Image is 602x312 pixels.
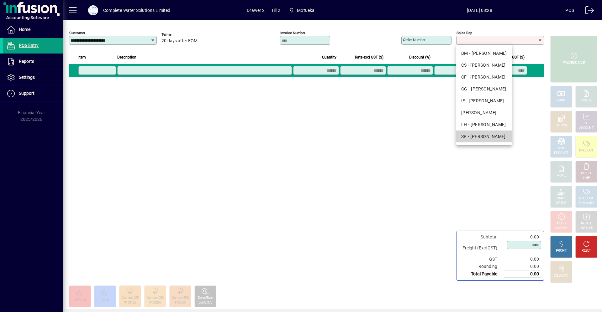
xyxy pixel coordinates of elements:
[271,5,280,15] span: Till 2
[504,270,541,278] td: 0.00
[247,5,265,15] span: Drawer 2
[461,74,507,80] div: CF - [PERSON_NAME]
[19,75,35,80] span: Settings
[461,50,507,57] div: BM - [PERSON_NAME]
[556,123,567,128] div: EFTPOS
[69,31,85,35] mat-label: Customer
[355,54,383,61] span: Rate excl GST ($)
[556,248,567,253] div: PROFIT
[557,98,565,103] div: CASH
[3,22,63,38] a: Home
[555,226,567,231] div: INVOICE
[122,296,138,300] div: Cement 125
[459,241,504,256] td: Freight (Excl GST)
[582,248,591,253] div: RESET
[579,226,593,231] div: INVOICES
[83,5,103,16] button: Profile
[461,121,507,128] div: LH - [PERSON_NAME]
[563,61,585,65] div: PROCESS SALE
[198,296,213,300] div: DensoTape
[581,171,592,176] div: DELETE
[322,54,336,61] span: Quantity
[556,201,567,206] div: SELECT
[578,201,594,206] div: SUMMARY
[554,274,569,278] div: DISCOUNT
[409,54,430,61] span: Discount (%)
[456,119,512,130] mat-option: LH - Liam Hendren
[198,300,212,305] div: DENSO75
[461,110,507,116] div: [PERSON_NAME]
[579,126,594,130] div: ACCOUNT
[287,5,317,16] span: Motueka
[78,54,86,61] span: Item
[297,5,314,15] span: Motueka
[174,300,186,305] div: 9100500
[557,173,565,178] div: NOTE
[19,43,39,48] span: POS Entry
[554,151,568,156] div: PRODUCT
[504,233,541,241] td: 0.00
[461,86,507,92] div: CG - [PERSON_NAME]
[456,59,512,71] mat-option: CS - Carl Sladen
[579,148,593,153] div: PRODUCT
[456,71,512,83] mat-option: CF - Clint Fry
[161,38,198,43] span: 20 days after EOM
[161,33,199,37] span: Terms
[557,221,565,226] div: HOLD
[461,133,507,140] div: SP - [PERSON_NAME]
[456,130,512,142] mat-option: SP - Steve Pegg
[403,38,425,42] mat-label: Order number
[124,300,136,305] div: 9100125
[147,296,163,300] div: Cement 250
[280,31,305,35] mat-label: Invoice number
[459,256,504,263] td: GST
[117,54,136,61] span: Description
[19,59,34,64] span: Reports
[459,270,504,278] td: Total Payable
[19,27,30,32] span: Home
[584,121,589,126] div: GL
[3,86,63,101] a: Support
[456,83,512,95] mat-option: CG - Crystal Gaiger
[74,298,86,303] div: CEELON
[504,263,541,270] td: 0.00
[457,31,472,35] mat-label: Sales rep
[393,5,565,15] span: [DATE] 08:28
[459,233,504,241] td: Subtotal
[101,298,109,303] div: Cel18
[3,70,63,85] a: Settings
[172,296,188,300] div: Cement 500
[580,98,593,103] div: CHARGE
[103,5,171,15] div: Complete Water Solutions Limited
[580,1,594,22] a: Logout
[461,62,507,69] div: CS - [PERSON_NAME]
[19,91,34,96] span: Support
[583,176,589,181] div: LINE
[579,196,593,201] div: PRODUCT
[557,196,566,201] div: PRICE
[581,221,592,226] div: RECALL
[456,47,512,59] mat-option: BM - Blair McFarlane
[461,98,507,104] div: IF - [PERSON_NAME]
[456,107,512,119] mat-option: JB - Jeff Berkett
[149,300,161,305] div: 9100250
[504,256,541,263] td: 0.00
[557,146,565,151] div: MISC
[459,263,504,270] td: Rounding
[456,95,512,107] mat-option: IF - Ian Fry
[3,54,63,69] a: Reports
[565,5,574,15] div: POS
